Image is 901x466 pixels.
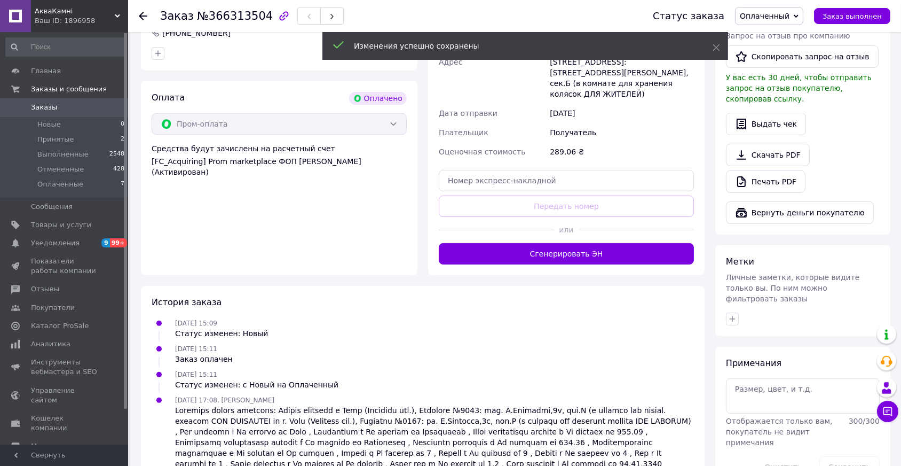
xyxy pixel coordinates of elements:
span: Каталог ProSale [31,321,89,331]
span: Выполненные [37,150,89,159]
div: Вернуться назад [139,11,147,21]
span: Плательщик [439,128,488,137]
span: Отмененные [37,165,84,174]
span: Отображается только вам, покупатель не видит примечания [726,417,833,447]
div: Статус заказа [653,11,724,21]
span: 428 [113,165,124,174]
span: 7 [121,180,124,189]
div: [DATE] [548,104,696,123]
span: Главная [31,66,61,76]
span: Принятые [37,135,74,144]
div: [FC_Acquiring] Prom marketplace ФОП [PERSON_NAME] (Активирован) [152,156,407,177]
span: [DATE] 15:11 [175,345,217,353]
a: Скачать PDF [726,144,810,166]
span: 9 [101,238,110,247]
span: 99+ [110,238,128,247]
span: Оценочная стоимость [439,147,526,156]
span: Инструменты вебмастера и SEO [31,358,99,377]
span: Новые [37,120,61,129]
span: Маркет [31,441,58,451]
span: [DATE] 15:09 [175,320,217,327]
span: Заказ выполнен [823,12,882,20]
span: Оплата [152,92,185,103]
span: Примечания [726,358,781,368]
div: Средства будут зачислены на расчетный счет [152,143,407,177]
span: Дата отправки [439,109,497,118]
div: Статус изменен: Новый [175,328,268,339]
span: Личные заметки, которые видите только вы. По ним можно фильтровать заказы [726,273,860,303]
button: Чат с покупателем [877,401,898,422]
span: 2 [121,135,124,144]
span: Кошелек компании [31,414,99,433]
input: Номер экспресс-накладной [439,170,694,191]
span: Оплаченные [37,180,83,189]
span: Отзывы [31,284,59,294]
button: Заказ выполнен [814,8,890,24]
span: [DATE] 17:08, [PERSON_NAME] [175,397,274,404]
span: Заказы и сообщения [31,84,107,94]
span: У вас есть 30 дней, чтобы отправить запрос на отзыв покупателю, скопировав ссылку. [726,73,872,103]
span: 2548 [109,150,124,159]
span: Заказ [160,10,194,22]
span: 0 [121,120,124,129]
span: Запрос на отзыв про компанию [726,32,850,40]
span: Адрес [439,58,462,66]
span: Сообщения [31,202,73,212]
div: [STREET_ADDRESS]: [STREET_ADDRESS][PERSON_NAME], сек.Б (в комнате для хранения колясок ДЛЯ ЖИТЕЛЕЙ) [548,52,696,104]
button: Сгенерировать ЭН [439,243,694,265]
div: Изменения успешно сохранены [354,41,686,51]
span: или [554,224,579,235]
span: №366313504 [197,10,273,22]
span: Управление сайтом [31,386,99,405]
span: Заказы [31,103,57,112]
div: Статус изменен: с Новый на Оплаченный [175,379,338,390]
div: Оплачено [349,92,407,105]
span: Товары и услуги [31,220,91,230]
button: Выдать чек [726,113,806,135]
div: Ваш ID: 1896958 [35,16,128,26]
span: История заказа [152,297,222,307]
span: 300 / 300 [849,417,880,425]
div: [PHONE_NUMBER] [161,28,232,38]
span: Уведомления [31,238,80,248]
a: Печать PDF [726,170,805,193]
div: 289.06 ₴ [548,142,696,161]
span: Метки [726,257,754,267]
span: Покупатели [31,303,75,313]
span: Показатели работы компании [31,257,99,276]
button: Вернуть деньги покупателю [726,201,874,224]
span: АкваКамні [35,6,115,16]
div: Заказ оплачен [175,354,233,364]
button: Скопировать запрос на отзыв [726,45,879,68]
span: [DATE] 15:11 [175,371,217,378]
input: Поиск [5,37,125,57]
div: Получатель [548,123,696,142]
span: Оплаченный [740,12,789,20]
span: Аналитика [31,339,70,349]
